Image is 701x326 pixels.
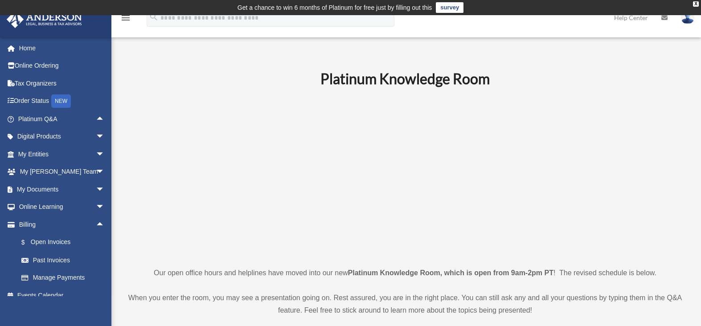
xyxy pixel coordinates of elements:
a: Online Ordering [6,57,118,75]
span: arrow_drop_down [96,128,114,146]
a: survey [436,2,463,13]
b: Platinum Knowledge Room [320,70,490,87]
a: Home [6,39,118,57]
div: NEW [51,94,71,108]
div: Get a chance to win 6 months of Platinum for free just by filling out this [238,2,432,13]
a: My Documentsarrow_drop_down [6,180,118,198]
span: arrow_drop_down [96,180,114,199]
img: User Pic [681,11,694,24]
p: Our open office hours and helplines have moved into our new ! The revised schedule is below. [127,267,683,279]
span: arrow_drop_down [96,198,114,216]
i: search [149,12,159,22]
a: Digital Productsarrow_drop_down [6,128,118,146]
span: $ [26,237,31,248]
a: My [PERSON_NAME] Teamarrow_drop_down [6,163,118,181]
a: Manage Payments [12,269,118,287]
a: Order StatusNEW [6,92,118,110]
a: Tax Organizers [6,74,118,92]
a: Billingarrow_drop_up [6,216,118,233]
span: arrow_drop_up [96,216,114,234]
a: My Entitiesarrow_drop_down [6,145,118,163]
strong: Platinum Knowledge Room, which is open from 9am-2pm PT [348,269,553,277]
a: Events Calendar [6,286,118,304]
div: close [693,1,699,7]
span: arrow_drop_down [96,145,114,163]
a: Online Learningarrow_drop_down [6,198,118,216]
iframe: 231110_Toby_KnowledgeRoom [271,100,539,250]
span: arrow_drop_up [96,110,114,128]
i: menu [120,12,131,23]
a: Past Invoices [12,251,118,269]
a: $Open Invoices [12,233,118,252]
a: Platinum Q&Aarrow_drop_up [6,110,118,128]
span: arrow_drop_down [96,163,114,181]
p: When you enter the room, you may see a presentation going on. Rest assured, you are in the right ... [127,292,683,317]
a: menu [120,16,131,23]
img: Anderson Advisors Platinum Portal [4,11,85,28]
